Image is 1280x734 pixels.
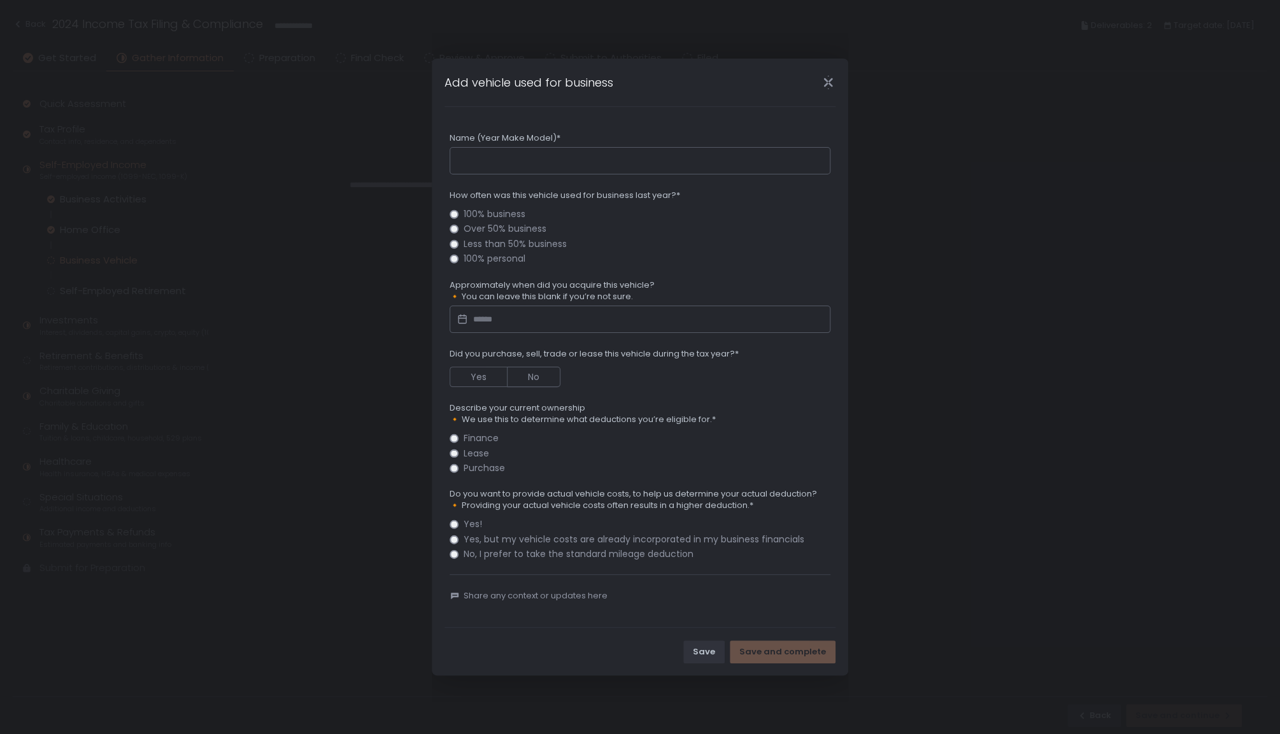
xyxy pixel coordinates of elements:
[450,367,507,387] button: Yes
[450,190,680,201] span: How often was this vehicle used for business last year?*
[450,488,817,500] span: Do you want to provide actual vehicle costs, to help us determine your actual deduction?
[450,402,716,414] span: Describe your current ownership
[450,434,459,443] input: Finance
[464,224,546,234] span: Over 50% business
[683,640,725,663] button: Save
[507,367,560,387] button: No
[693,646,715,658] div: Save
[464,209,525,219] span: 100% business
[450,348,739,360] span: Did you purchase, sell, trade or lease this vehicle during the tax year?*
[450,291,655,302] span: 🔸 You can leave this blank if you’re not sure.
[450,132,560,144] span: Name (Year Make Model)*
[464,463,505,473] span: Purchase
[450,550,459,559] input: No, I prefer to take the standard mileage deduction
[444,74,613,91] h1: Add vehicle used for business
[450,255,459,264] input: 100% personal
[450,306,830,334] input: Datepicker input
[464,590,608,602] span: Share any context or updates here
[450,240,459,249] input: Less than 50% business
[450,225,459,234] input: Over 50% business
[807,75,848,90] div: Close
[450,500,817,511] span: 🔸 Providing your actual vehicle costs often results in a higher deduction.*
[450,464,459,473] input: Purchase
[464,549,693,559] span: No, I prefer to take the standard mileage deduction
[450,414,716,425] span: 🔸 We use this to determine what deductions you’re eligible for.*
[464,519,482,529] span: Yes!
[450,535,459,544] input: Yes, but my vehicle costs are already incorporated in my business financials
[450,520,459,529] input: Yes!
[450,210,459,219] input: 100% business
[464,449,489,458] span: Lease
[450,449,459,458] input: Lease
[450,279,655,291] span: Approximately when did you acquire this vehicle?
[464,434,499,443] span: Finance
[464,239,567,249] span: Less than 50% business
[464,535,804,544] span: Yes, but my vehicle costs are already incorporated in my business financials
[464,254,525,264] span: 100% personal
